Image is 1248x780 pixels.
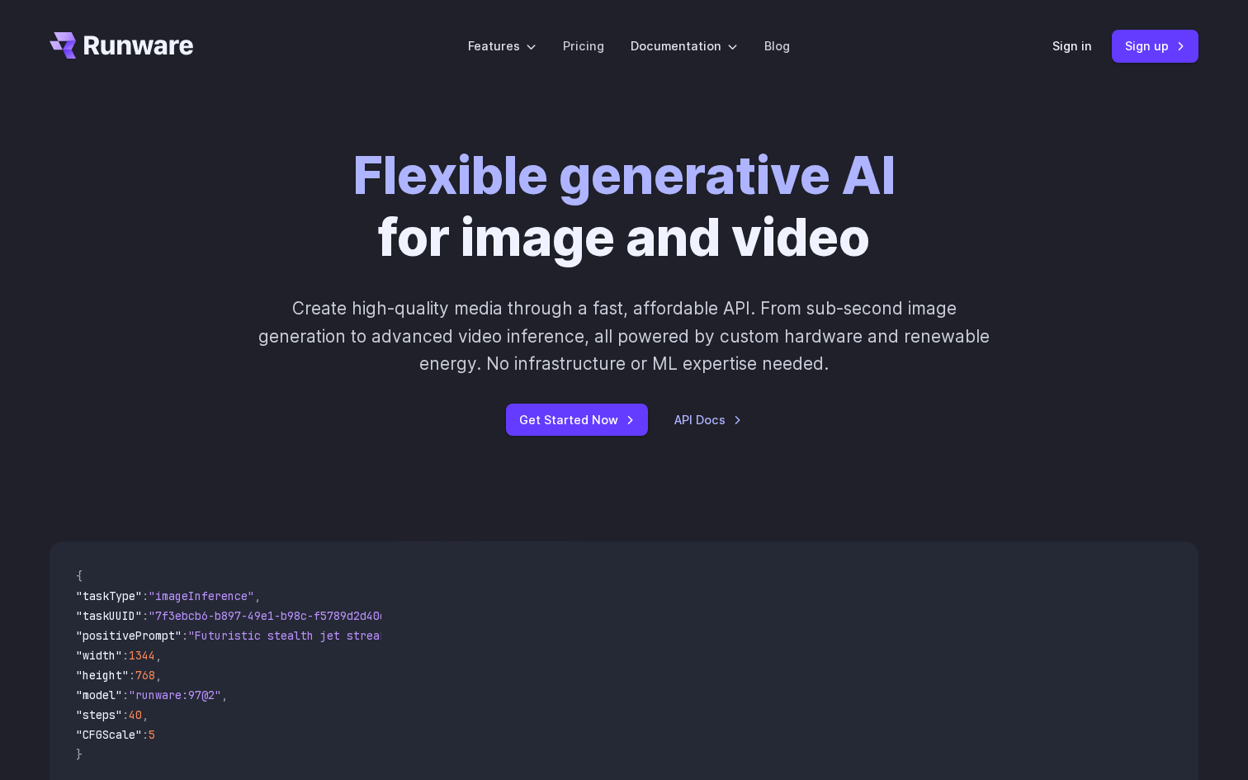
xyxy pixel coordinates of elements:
a: API Docs [674,410,742,429]
strong: Flexible generative AI [353,144,896,206]
span: "taskUUID" [76,608,142,623]
span: "positivePrompt" [76,628,182,643]
span: "width" [76,648,122,663]
span: , [155,668,162,683]
span: , [142,707,149,722]
span: "runware:97@2" [129,688,221,702]
span: , [254,589,261,603]
span: "CFGScale" [76,727,142,742]
span: : [122,707,129,722]
span: 768 [135,668,155,683]
span: : [122,648,129,663]
a: Get Started Now [506,404,648,436]
span: , [155,648,162,663]
a: Pricing [563,36,604,55]
label: Features [468,36,537,55]
span: "steps" [76,707,122,722]
span: : [129,668,135,683]
span: : [142,608,149,623]
span: "height" [76,668,129,683]
span: 1344 [129,648,155,663]
span: } [76,747,83,762]
span: 5 [149,727,155,742]
a: Sign in [1052,36,1092,55]
span: "7f3ebcb6-b897-49e1-b98c-f5789d2d40d7" [149,608,399,623]
span: { [76,569,83,584]
a: Sign up [1112,30,1198,62]
a: Blog [764,36,790,55]
span: , [221,688,228,702]
span: "Futuristic stealth jet streaking through a neon-lit cityscape with glowing purple exhaust" [188,628,789,643]
p: Create high-quality media through a fast, affordable API. From sub-second image generation to adv... [257,295,992,377]
a: Go to / [50,32,193,59]
span: 40 [129,707,142,722]
label: Documentation [631,36,738,55]
span: "model" [76,688,122,702]
span: : [122,688,129,702]
span: "taskType" [76,589,142,603]
span: : [182,628,188,643]
h1: for image and video [353,145,896,268]
span: "imageInference" [149,589,254,603]
span: : [142,589,149,603]
span: : [142,727,149,742]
